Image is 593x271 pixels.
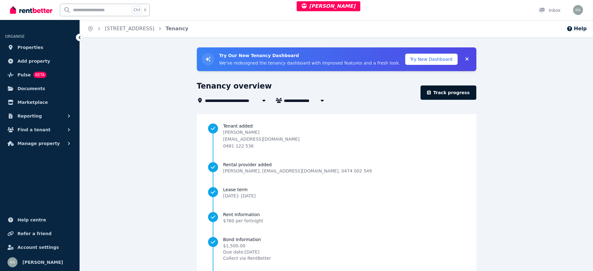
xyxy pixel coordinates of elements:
[5,241,75,254] a: Account settings
[223,218,263,223] span: $760 per fortnight
[420,85,476,100] a: Track progress
[223,249,271,255] span: Due date: [DATE]
[17,71,31,79] span: Pulse
[223,129,299,135] p: [PERSON_NAME]
[223,162,372,168] span: Rental provider added
[219,60,400,66] p: We've redesigned the tenancy dashboard with improved features and a fresh look.
[10,5,52,15] img: RentBetter
[5,123,75,136] button: Find a tenant
[17,99,48,106] span: Marketplace
[539,7,561,13] div: Inbox
[5,96,75,109] a: Marketplace
[5,227,75,240] a: Refer a friend
[223,211,263,218] span: Rent Information
[17,112,42,120] span: Reporting
[223,136,299,142] p: [EMAIL_ADDRESS][DOMAIN_NAME]
[5,69,75,81] a: PulseBETA
[405,54,458,65] button: Try New Dashboard
[219,52,400,59] h3: Try Our New Tenancy Dashboard
[5,214,75,226] a: Help centre
[566,25,587,32] button: Help
[5,34,25,39] span: ORGANISE
[166,26,188,31] a: Tenancy
[463,54,471,64] button: Collapse banner
[5,55,75,67] a: Add property
[223,255,271,261] span: Collect via RentBetter
[223,186,255,193] span: Lease term
[223,236,271,243] span: Bond Information
[105,26,154,31] a: [STREET_ADDRESS]
[302,3,356,9] span: [PERSON_NAME]
[573,5,583,15] img: Rochelle Alvarez
[17,57,50,65] span: Add property
[208,211,464,224] a: Rent Information$760 per fortnight
[223,143,254,148] span: 0481 122 536
[80,20,196,37] nav: Breadcrumb
[223,243,271,249] span: $1,500.00
[223,123,464,129] span: Tenant added
[223,168,372,174] span: [PERSON_NAME] , [EMAIL_ADDRESS][DOMAIN_NAME] , 0474 002 549
[17,126,51,133] span: Find a tenant
[17,85,45,92] span: Documents
[17,244,59,251] span: Account settings
[17,216,46,224] span: Help centre
[144,7,146,12] span: k
[197,81,272,91] h1: Tenancy overview
[197,47,476,71] div: Try New Tenancy Dashboard
[223,193,255,198] span: [DATE] - [DATE]
[7,257,17,267] img: Rochelle Alvarez
[208,236,464,261] a: Bond Information$1,500.00Due date:[DATE]Collect via RentBetter
[5,82,75,95] a: Documents
[22,259,63,266] span: [PERSON_NAME]
[132,6,142,14] span: Ctrl
[208,162,464,174] a: Rental provider added[PERSON_NAME], [EMAIL_ADDRESS][DOMAIN_NAME], 0474 002 549
[208,123,464,149] a: Tenant added[PERSON_NAME][EMAIL_ADDRESS][DOMAIN_NAME]0481 122 536
[5,110,75,122] button: Reporting
[5,41,75,54] a: Properties
[17,44,43,51] span: Properties
[33,72,46,78] span: BETA
[17,140,60,147] span: Manage property
[5,137,75,150] button: Manage property
[208,186,464,199] a: Lease term[DATE]- [DATE]
[17,230,51,237] span: Refer a friend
